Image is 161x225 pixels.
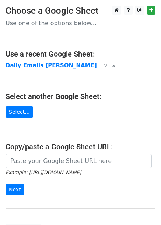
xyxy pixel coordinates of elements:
[6,154,152,168] input: Paste your Google Sheet URL here
[97,62,115,69] a: View
[6,19,155,27] p: Use one of the options below...
[104,63,115,68] small: View
[6,184,24,195] input: Next
[6,6,155,16] h3: Choose a Google Sheet
[6,92,155,101] h4: Select another Google Sheet:
[6,170,81,175] small: Example: [URL][DOMAIN_NAME]
[6,50,155,58] h4: Use a recent Google Sheet:
[6,106,33,118] a: Select...
[6,142,155,151] h4: Copy/paste a Google Sheet URL:
[6,62,97,69] a: Daily Emails [PERSON_NAME]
